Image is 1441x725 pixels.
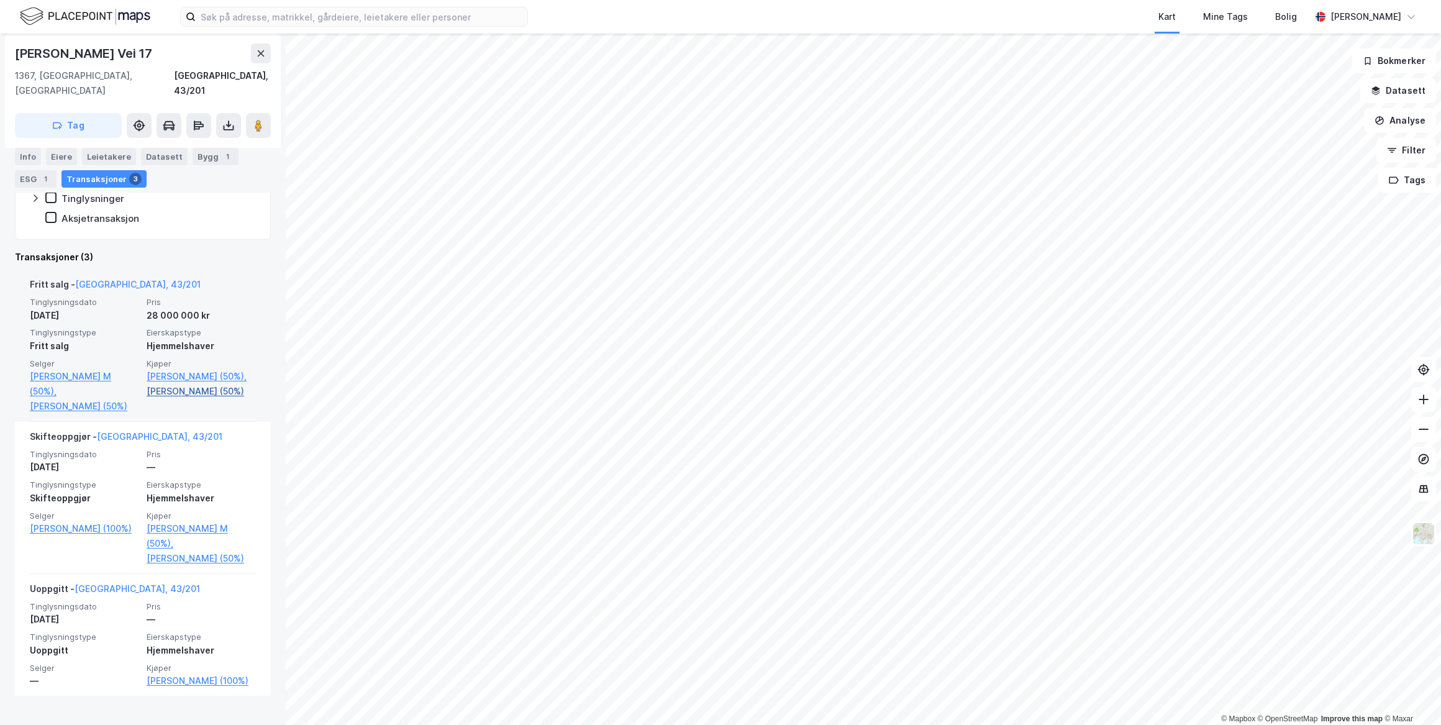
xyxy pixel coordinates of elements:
[221,150,234,163] div: 1
[75,279,201,290] a: [GEOGRAPHIC_DATA], 43/201
[30,491,139,506] div: Skifteoppgjør
[30,358,139,369] span: Selger
[15,148,41,165] div: Info
[147,327,256,338] span: Eierskapstype
[15,43,155,63] div: [PERSON_NAME] Vei 17
[1378,168,1436,193] button: Tags
[147,511,256,521] span: Kjøper
[30,277,201,297] div: Fritt salg -
[141,148,188,165] div: Datasett
[30,369,139,399] a: [PERSON_NAME] M (50%),
[147,297,256,308] span: Pris
[20,6,150,27] img: logo.f888ab2527a4732fd821a326f86c7f29.svg
[174,68,271,98] div: [GEOGRAPHIC_DATA], 43/201
[1376,138,1436,163] button: Filter
[147,663,256,673] span: Kjøper
[196,7,527,26] input: Søk på adresse, matrikkel, gårdeiere, leietakere eller personer
[30,511,139,521] span: Selger
[61,212,139,224] div: Aksjetransaksjon
[147,491,256,506] div: Hjemmelshaver
[147,551,256,566] a: [PERSON_NAME] (50%)
[147,643,256,658] div: Hjemmelshaver
[61,170,147,188] div: Transaksjoner
[30,449,139,460] span: Tinglysningsdato
[30,643,139,658] div: Uoppgitt
[15,113,122,138] button: Tag
[1258,714,1318,723] a: OpenStreetMap
[147,673,256,688] a: [PERSON_NAME] (100%)
[30,612,139,627] div: [DATE]
[61,193,124,204] div: Tinglysninger
[1379,665,1441,725] div: Kontrollprogram for chat
[1321,714,1383,723] a: Improve this map
[30,308,139,323] div: [DATE]
[147,521,256,551] a: [PERSON_NAME] M (50%),
[30,601,139,612] span: Tinglysningsdato
[30,480,139,490] span: Tinglysningstype
[46,148,77,165] div: Eiere
[1221,714,1255,723] a: Mapbox
[39,173,52,185] div: 1
[147,632,256,642] span: Eierskapstype
[147,480,256,490] span: Eierskapstype
[1379,665,1441,725] iframe: Chat Widget
[30,327,139,338] span: Tinglysningstype
[147,339,256,353] div: Hjemmelshaver
[147,358,256,369] span: Kjøper
[147,384,256,399] a: [PERSON_NAME] (50%)
[30,399,139,414] a: [PERSON_NAME] (50%)
[147,601,256,612] span: Pris
[30,581,200,601] div: Uoppgitt -
[30,632,139,642] span: Tinglysningstype
[1158,9,1176,24] div: Kart
[1203,9,1248,24] div: Mine Tags
[75,583,200,594] a: [GEOGRAPHIC_DATA], 43/201
[30,673,139,688] div: —
[147,449,256,460] span: Pris
[1275,9,1297,24] div: Bolig
[30,521,139,536] a: [PERSON_NAME] (100%)
[30,429,222,449] div: Skifteoppgjør -
[147,369,256,384] a: [PERSON_NAME] (50%),
[97,431,222,442] a: [GEOGRAPHIC_DATA], 43/201
[15,170,57,188] div: ESG
[147,612,256,627] div: —
[147,308,256,323] div: 28 000 000 kr
[30,297,139,308] span: Tinglysningsdato
[1352,48,1436,73] button: Bokmerker
[15,250,271,265] div: Transaksjoner (3)
[30,663,139,673] span: Selger
[15,68,174,98] div: 1367, [GEOGRAPHIC_DATA], [GEOGRAPHIC_DATA]
[1360,78,1436,103] button: Datasett
[1330,9,1401,24] div: [PERSON_NAME]
[30,339,139,353] div: Fritt salg
[82,148,136,165] div: Leietakere
[147,460,256,475] div: —
[1364,108,1436,133] button: Analyse
[30,460,139,475] div: [DATE]
[129,173,142,185] div: 3
[1412,522,1435,545] img: Z
[193,148,239,165] div: Bygg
